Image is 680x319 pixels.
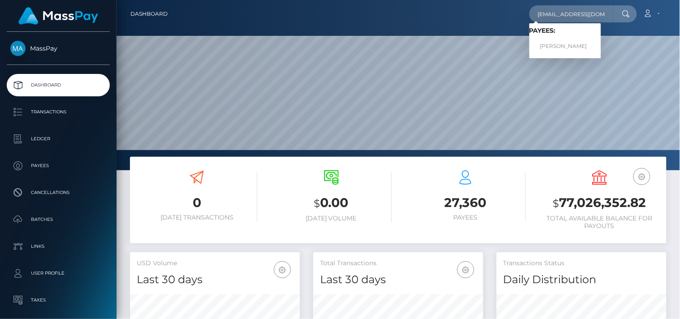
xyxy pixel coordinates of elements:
a: Dashboard [7,74,110,96]
small: $ [553,197,559,210]
p: Dashboard [10,78,106,92]
h5: USD Volume [137,259,293,268]
h3: 0 [137,194,257,211]
h4: Daily Distribution [503,272,660,288]
h3: 77,026,352.82 [539,194,660,212]
p: Transactions [10,105,106,119]
a: [PERSON_NAME] [529,38,601,55]
h6: Payees: [529,27,601,34]
a: Ledger [7,128,110,150]
a: Dashboard [130,4,168,23]
h6: Payees [405,214,526,221]
p: Ledger [10,132,106,146]
span: MassPay [7,44,110,52]
a: Cancellations [7,181,110,204]
input: Search... [529,5,614,22]
img: MassPay Logo [18,7,98,25]
p: Links [10,240,106,253]
p: Batches [10,213,106,226]
img: MassPay [10,41,26,56]
a: Payees [7,155,110,177]
h5: Transactions Status [503,259,660,268]
h3: 0.00 [271,194,391,212]
p: User Profile [10,267,106,280]
a: Transactions [7,101,110,123]
a: Links [7,235,110,258]
h4: Last 30 days [137,272,293,288]
small: $ [314,197,320,210]
h5: Total Transactions [320,259,476,268]
p: Payees [10,159,106,172]
a: Taxes [7,289,110,311]
p: Taxes [10,293,106,307]
h6: Total Available Balance for Payouts [539,215,660,230]
h4: Last 30 days [320,272,476,288]
h6: [DATE] Transactions [137,214,257,221]
h3: 27,360 [405,194,526,211]
p: Cancellations [10,186,106,199]
a: Batches [7,208,110,231]
h6: [DATE] Volume [271,215,391,222]
a: User Profile [7,262,110,285]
